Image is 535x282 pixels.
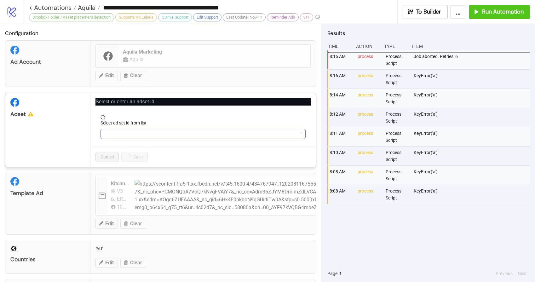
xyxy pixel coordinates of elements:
[385,166,409,185] div: Process Script
[327,40,351,52] div: Time
[298,131,302,136] span: loading
[327,270,337,277] span: Page
[413,185,532,204] div: KeyError('a')
[385,50,409,69] div: Process Script
[357,127,381,146] div: process
[385,185,409,204] div: Process Script
[337,270,344,277] button: 1
[329,147,353,165] div: 8:10 AM
[413,89,532,108] div: KeyError('a')
[385,89,409,108] div: Process Script
[403,5,448,19] button: To Builder
[329,185,353,204] div: 8:08 AM
[413,147,532,165] div: KeyError('a')
[95,98,311,106] p: Select or enter an adset id
[357,166,381,185] div: process
[357,70,381,89] div: process
[29,4,76,11] a: < Automations
[115,13,157,21] div: Supports Ad Labels
[385,70,409,89] div: Process Script
[329,166,353,185] div: 8:08 AM
[411,40,530,52] div: Item
[494,270,515,277] button: Previous
[327,29,530,37] h2: Results
[5,29,316,37] h2: Configuration
[413,127,532,146] div: KeyError('a')
[357,89,381,108] div: process
[101,119,151,126] label: Select ad set id from list
[95,152,119,162] button: Cancel
[450,5,466,19] button: ...
[158,13,192,21] div: GDrive Support
[267,13,299,21] div: Reminder Ads
[76,3,95,12] span: Aquila
[329,50,353,69] div: 8:16 AM
[385,108,409,127] div: Process Script
[413,108,532,127] div: KeyError('a')
[223,13,266,21] div: Last Update: Nov-11
[101,115,306,119] span: reload
[413,166,532,185] div: KeyError('a')
[329,127,353,146] div: 8:11 AM
[482,8,524,15] span: Run Automation
[357,108,381,127] div: process
[385,127,409,146] div: Process Script
[469,5,530,19] button: Run Automation
[357,147,381,165] div: process
[193,13,221,21] div: Edit Support
[29,13,114,21] div: Dropbox Folder / Asset placement detection
[416,8,441,15] span: To Builder
[357,50,381,69] div: process
[329,89,353,108] div: 8:14 AM
[307,98,311,102] span: close
[413,70,532,89] div: KeyError('a')
[329,108,353,127] div: 8:12 AM
[300,13,313,21] div: v11
[329,70,353,89] div: 8:16 AM
[383,40,407,52] div: Type
[76,4,100,11] a: Aquila
[413,50,532,69] div: Job aborted. Retries: 6
[385,147,409,165] div: Process Script
[355,40,379,52] div: Action
[104,129,296,139] input: Select ad set id from list
[516,270,529,277] button: Next
[10,111,85,118] div: Adset
[357,185,381,204] div: process
[121,152,148,162] button: Save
